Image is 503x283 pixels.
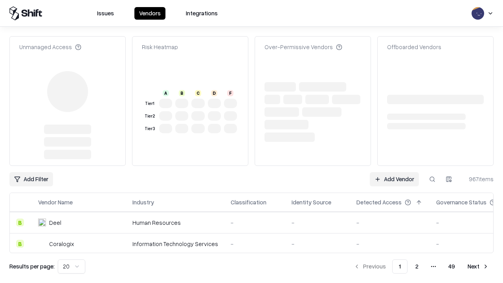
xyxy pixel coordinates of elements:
div: Industry [132,198,154,206]
button: Add Filter [9,172,53,186]
div: B [16,240,24,248]
button: Integrations [181,7,222,20]
button: Vendors [134,7,165,20]
div: C [195,90,201,96]
div: Governance Status [436,198,486,206]
div: Vendor Name [38,198,73,206]
div: B [16,219,24,226]
button: Issues [92,7,119,20]
div: - [231,219,279,227]
button: 49 [442,259,461,274]
div: Identity Source [292,198,331,206]
div: Tier 3 [143,125,156,132]
div: Coralogix [49,240,74,248]
button: 2 [409,259,425,274]
div: A [163,90,169,96]
div: Offboarded Vendors [387,43,441,51]
nav: pagination [349,259,494,274]
div: Unmanaged Access [19,43,81,51]
div: - [292,240,344,248]
div: - [292,219,344,227]
div: Information Technology Services [132,240,218,248]
div: - [356,219,424,227]
div: Risk Heatmap [142,43,178,51]
p: Results per page: [9,262,55,270]
img: Deel [38,219,46,226]
div: - [356,240,424,248]
div: - [231,240,279,248]
div: Human Resources [132,219,218,227]
div: Classification [231,198,266,206]
div: Detected Access [356,198,402,206]
img: Coralogix [38,240,46,248]
div: Tier 1 [143,100,156,107]
div: F [227,90,233,96]
div: Tier 2 [143,113,156,119]
div: 967 items [462,175,494,183]
a: Add Vendor [370,172,419,186]
div: Over-Permissive Vendors [264,43,342,51]
button: Next [463,259,494,274]
div: D [211,90,217,96]
div: B [179,90,185,96]
div: Deel [49,219,61,227]
button: 1 [392,259,408,274]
